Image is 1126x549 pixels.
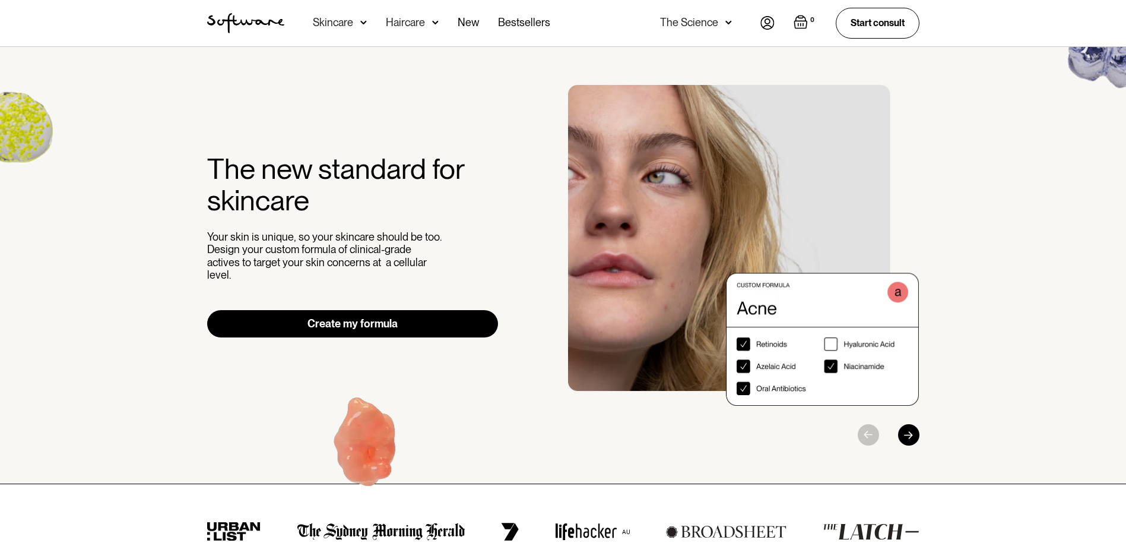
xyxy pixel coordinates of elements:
[432,17,439,29] img: arrow down
[836,8,919,38] a: Start consult
[313,17,353,29] div: Skincare
[207,231,445,282] p: Your skin is unique, so your skincare should be too. Design your custom formula of clinical-grade...
[207,310,499,337] a: Create my formula
[823,523,919,540] img: the latch logo
[555,523,630,541] img: lifehacker logo
[207,13,284,33] a: home
[666,525,786,538] img: broadsheet logo
[207,522,261,541] img: urban list logo
[725,17,732,29] img: arrow down
[660,17,718,29] div: The Science
[207,153,499,216] h2: The new standard for skincare
[293,378,440,523] img: Hydroquinone (skin lightening agent)
[568,85,919,406] div: 1 / 3
[360,17,367,29] img: arrow down
[386,17,425,29] div: Haircare
[207,13,284,33] img: Software Logo
[898,424,919,446] div: Next slide
[297,523,465,541] img: the Sydney morning herald logo
[794,15,817,31] a: Open empty cart
[808,15,817,26] div: 0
